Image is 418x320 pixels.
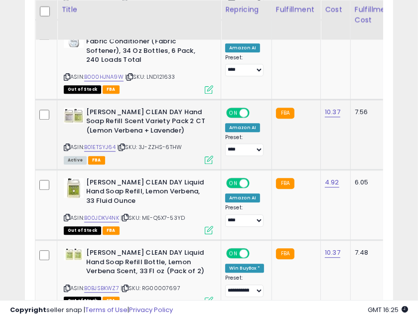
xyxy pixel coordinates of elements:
[276,248,294,259] small: FBA
[86,178,207,208] b: [PERSON_NAME] CLEAN DAY Liquid Hand Soap Refill, Lemon Verbena, 33 Fluid Ounce
[225,4,268,14] div: Repricing
[64,28,213,93] div: ASIN:
[276,4,316,14] div: Fulfillment
[225,275,264,297] div: Preset:
[276,178,294,189] small: FBA
[227,178,240,187] span: ON
[103,85,120,94] span: FBA
[64,85,101,94] span: All listings that are currently out of stock and unavailable for purchase on Amazon
[61,4,217,14] div: Title
[64,156,87,164] span: All listings currently available for purchase on Amazon
[225,43,260,52] div: Amazon AI
[276,108,294,119] small: FBA
[85,305,128,315] a: Terms of Use
[117,143,182,151] span: | SKU: 3J-ZZHS-6THW
[355,108,390,117] div: 7.56
[121,284,180,292] span: | SKU: RG00007697
[248,249,264,258] span: OFF
[248,178,264,187] span: OFF
[355,178,390,187] div: 6.05
[225,204,264,227] div: Preset:
[64,248,84,260] img: 41uepBepk2L._SL40_.jpg
[86,248,207,279] b: [PERSON_NAME] CLEAN DAY Liquid Hand Soap Refill Bottle, Lemon Verbena Scent, 33 Fl oz (Pack of 2)
[325,177,339,187] a: 4.92
[84,284,119,293] a: B0BJSBKWZ7
[368,305,408,315] span: 2025-08-13 16:25 GMT
[86,108,207,138] b: [PERSON_NAME] CLEAN DAY Hand Soap Refill Scent Variety Pack 2 CT (Lemon Verbena + Lavender)
[227,249,240,258] span: ON
[225,54,264,77] div: Preset:
[125,73,175,81] span: | SKU: LND121633
[225,123,260,132] div: Amazon AI
[64,178,84,198] img: 41fLlX-6XbL._SL40_.jpg
[64,226,101,235] span: All listings that are currently out of stock and unavailable for purchase on Amazon
[325,107,340,117] a: 10.37
[84,73,124,81] a: B000HJNA9W
[84,143,116,152] a: B01ETSYJ64
[64,108,213,163] div: ASIN:
[84,214,119,222] a: B00JDKV4NK
[121,214,185,222] span: | SKU: ME-Q5X7-53YD
[10,306,173,315] div: seller snap | |
[129,305,173,315] a: Privacy Policy
[225,264,264,273] div: Win BuyBox *
[64,108,84,124] img: 51XRVFN9PWL._SL40_.jpg
[225,134,264,157] div: Preset:
[325,248,340,258] a: 10.37
[325,4,346,14] div: Cost
[10,305,46,315] strong: Copyright
[248,108,264,117] span: OFF
[64,178,213,233] div: ASIN:
[86,28,207,67] b: Downy Ultra Free & Gentle Liquid Fabric Conditioner (Fabric Softener), 34 Oz Bottles, 6 Pack, 240...
[355,4,393,25] div: Fulfillment Cost
[355,248,390,257] div: 7.48
[227,108,240,117] span: ON
[225,193,260,202] div: Amazon AI
[88,156,105,164] span: FBA
[103,226,120,235] span: FBA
